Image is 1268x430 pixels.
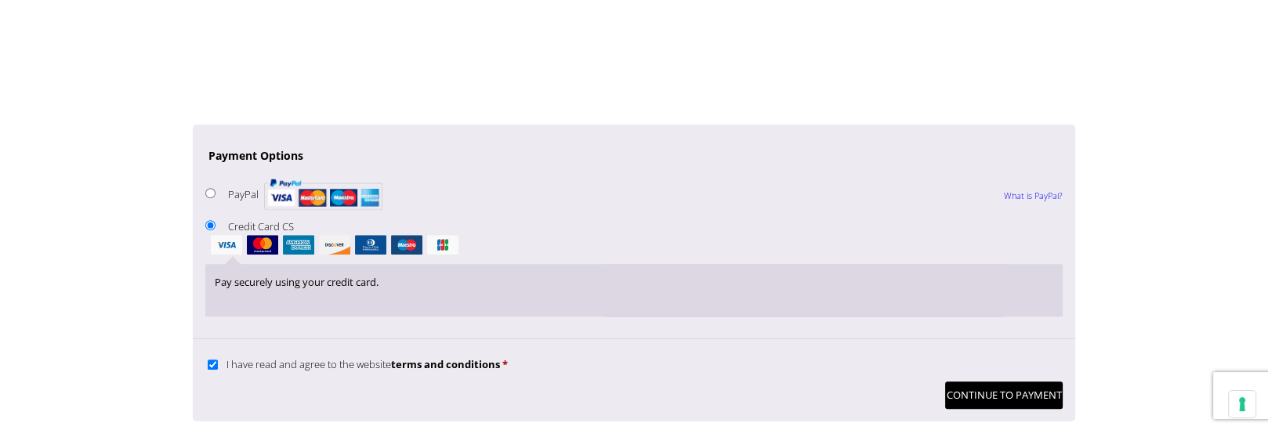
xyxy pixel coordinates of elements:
button: Continue to Payment [945,381,1063,409]
img: PayPal acceptance mark [264,174,382,215]
img: amex [283,235,314,255]
iframe: reCAPTCHA [193,31,431,92]
button: Your consent preferences for tracking technologies [1229,391,1255,417]
img: mastercard [247,235,278,255]
abbr: required [502,357,508,371]
img: visa [211,235,242,255]
label: PayPal [228,187,382,201]
img: discover [319,235,350,255]
a: What is PayPal? [1004,175,1063,216]
label: Credit Card CS [205,219,1063,255]
img: dinersclub [355,235,386,255]
img: maestro [391,235,422,255]
img: jcb [427,235,458,255]
span: I have read and agree to the website [226,357,500,371]
a: terms and conditions [391,357,500,371]
input: I have read and agree to the websiteterms and conditions * [208,360,218,370]
p: Pay securely using your credit card. [215,273,1053,291]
